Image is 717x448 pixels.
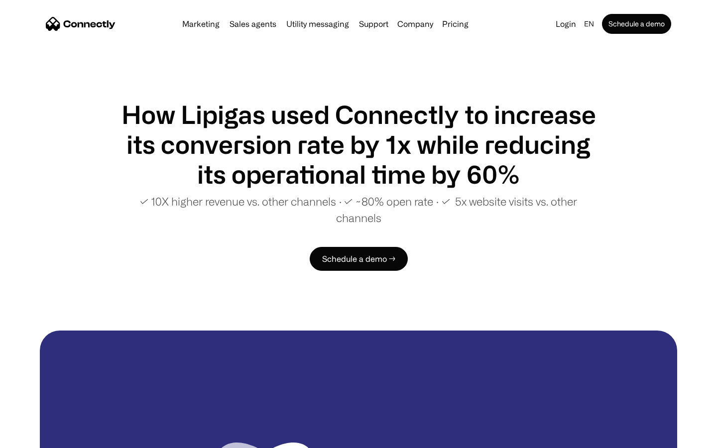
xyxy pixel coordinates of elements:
ul: Language list [20,431,60,445]
a: Schedule a demo → [310,247,408,271]
aside: Language selected: English [10,430,60,445]
a: Pricing [438,20,473,28]
a: Sales agents [226,20,280,28]
div: Company [394,17,436,31]
p: ✓ 10X higher revenue vs. other channels ∙ ✓ ~80% open rate ∙ ✓ 5x website visits vs. other channels [119,193,597,226]
a: Utility messaging [282,20,353,28]
h1: How Lipigas used Connectly to increase its conversion rate by 1x while reducing its operational t... [119,100,597,189]
a: Support [355,20,392,28]
div: en [584,17,594,31]
a: Schedule a demo [602,14,671,34]
a: Marketing [178,20,224,28]
div: en [580,17,600,31]
a: Login [552,17,580,31]
div: Company [397,17,433,31]
a: home [46,16,116,31]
